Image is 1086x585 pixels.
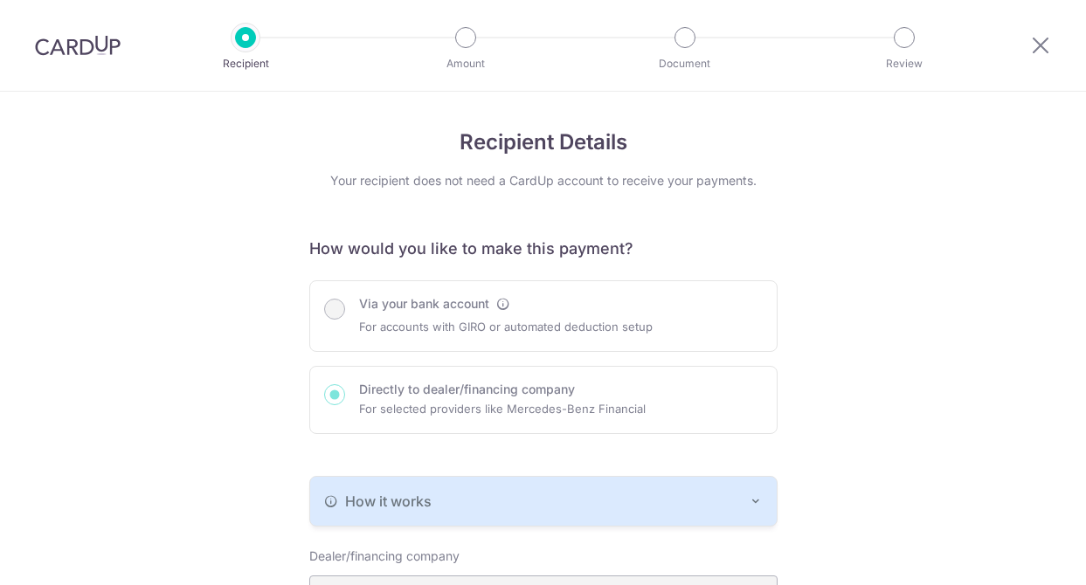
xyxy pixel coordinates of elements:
label: Dealer/financing company [309,547,460,565]
img: CardUp [35,35,121,56]
p: Amount [401,55,530,72]
button: How it works [310,477,777,526]
span: How it works [345,491,432,512]
h6: How would you like to make this payment? [309,238,778,259]
h4: Recipient Details [309,127,778,158]
p: Recipient [181,55,310,72]
div: Your recipient does not need a CardUp account to receive your payments. [309,172,778,189]
p: Document [620,55,750,72]
p: Review [840,55,969,72]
